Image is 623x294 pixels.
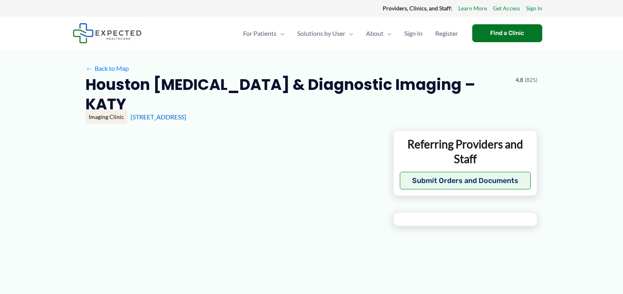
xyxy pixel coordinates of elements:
[73,23,142,43] img: Expected Healthcare Logo - side, dark font, small
[516,75,523,85] span: 4.8
[86,64,93,72] span: ←
[525,75,537,85] span: (825)
[360,19,398,47] a: AboutMenu Toggle
[458,3,487,14] a: Learn More
[345,19,353,47] span: Menu Toggle
[291,19,360,47] a: Solutions by UserMenu Toggle
[435,19,458,47] span: Register
[297,19,345,47] span: Solutions by User
[237,19,464,47] nav: Primary Site Navigation
[366,19,384,47] span: About
[404,19,422,47] span: Sign In
[400,137,531,166] p: Referring Providers and Staff
[276,19,284,47] span: Menu Toggle
[384,19,391,47] span: Menu Toggle
[243,19,276,47] span: For Patients
[493,3,520,14] a: Get Access
[130,113,186,121] a: [STREET_ADDRESS]
[472,24,542,42] a: Find a Clinic
[398,19,429,47] a: Sign In
[86,62,129,74] a: ←Back to Map
[383,5,452,12] strong: Providers, Clinics, and Staff:
[237,19,291,47] a: For PatientsMenu Toggle
[86,110,127,124] div: Imaging Clinic
[526,3,542,14] a: Sign In
[429,19,464,47] a: Register
[86,75,509,114] h2: Houston [MEDICAL_DATA] & Diagnostic Imaging – KATY
[400,172,531,189] button: Submit Orders and Documents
